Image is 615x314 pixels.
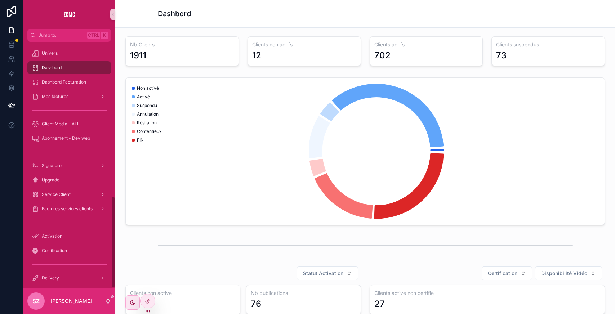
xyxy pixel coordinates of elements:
[130,82,600,220] div: chart
[42,65,62,71] span: Dashbord
[535,266,602,280] button: Select Button
[27,29,111,42] button: Jump to...CtrlK
[137,120,157,126] span: Résilation
[102,32,107,38] span: K
[27,188,111,201] a: Service Client
[130,41,234,48] h3: Nb Clients
[374,298,385,310] div: 27
[303,270,343,277] span: Statut Activation
[251,290,356,297] h3: Nb publications
[42,206,93,212] span: Factures services clients
[137,94,150,100] span: Activé
[27,174,111,187] a: Upgrade
[27,230,111,243] a: Activation
[137,137,144,143] span: FIN
[252,50,261,61] div: 12
[374,50,391,61] div: 702
[130,290,236,297] h3: Clients non active
[42,79,86,85] span: Dashbord Facturation
[27,202,111,215] a: Factures services clients
[87,32,100,39] span: Ctrl
[252,41,356,48] h3: Clients non actifs
[488,270,517,277] span: Certification
[42,94,68,99] span: Mes factures
[27,272,111,284] a: Delivery
[42,163,62,169] span: Signature
[158,9,191,19] h1: Dashbord
[32,297,40,305] span: SZ
[27,76,111,89] a: Dashbord Facturation
[42,275,59,281] span: Delivery
[42,177,59,183] span: Upgrade
[42,192,71,197] span: Service Client
[42,135,90,141] span: Abonnement - Dev web
[130,50,146,61] div: 1911
[251,298,261,310] div: 76
[482,266,532,280] button: Select Button
[27,117,111,130] a: Client Media - ALL
[42,50,58,56] span: Univers
[63,9,75,20] img: App logo
[137,103,157,108] span: Suspendu
[496,50,507,61] div: 73
[27,132,111,145] a: Abonnement - Dev web
[27,90,111,103] a: Mes factures
[42,121,80,127] span: Client Media - ALL
[137,111,159,117] span: Annulation
[42,248,67,254] span: Certification
[50,297,92,305] p: [PERSON_NAME]
[297,266,358,280] button: Select Button
[27,244,111,257] a: Certification
[374,290,601,297] h3: Clients active non certifie
[27,159,111,172] a: Signature
[374,41,478,48] h3: Clients actifs
[27,61,111,74] a: Dashbord
[137,129,162,134] span: Contentieux
[496,41,600,48] h3: Clients suspendus
[541,270,587,277] span: Disponibilité Vidéo
[137,85,159,91] span: Non activé
[23,42,115,288] div: scrollable content
[39,32,84,38] span: Jump to...
[27,47,111,60] a: Univers
[42,233,62,239] span: Activation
